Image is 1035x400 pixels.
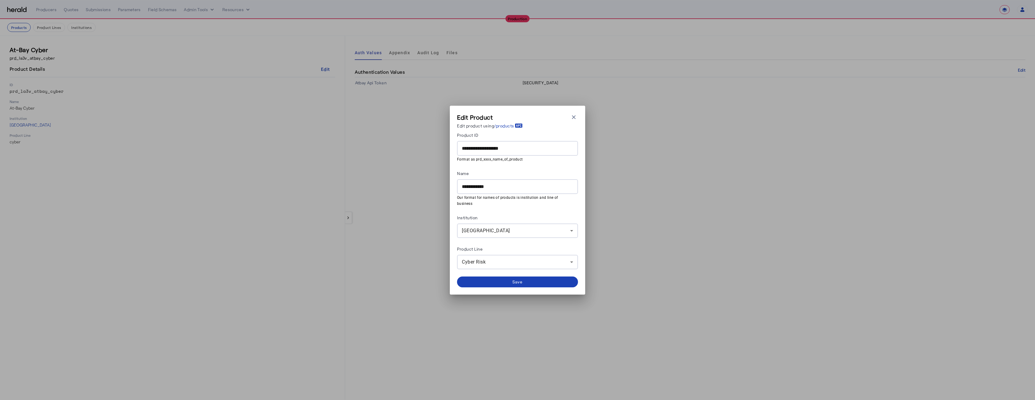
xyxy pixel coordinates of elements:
mat-hint: Our format for names of products is institution and line of business [457,194,574,207]
label: Institution [457,215,478,220]
label: Product Line [457,246,483,252]
span: [GEOGRAPHIC_DATA] [462,228,510,233]
button: Save [457,277,578,287]
h3: Edit Product [457,113,523,121]
p: Edit product using [457,123,523,129]
div: Save [512,279,523,285]
label: Name [457,171,469,176]
mat-hint: Format as prd_xxxx_name_of_product [457,156,574,162]
a: /products [494,123,523,129]
span: Cyber Risk [462,259,486,265]
label: Product ID [457,133,478,138]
